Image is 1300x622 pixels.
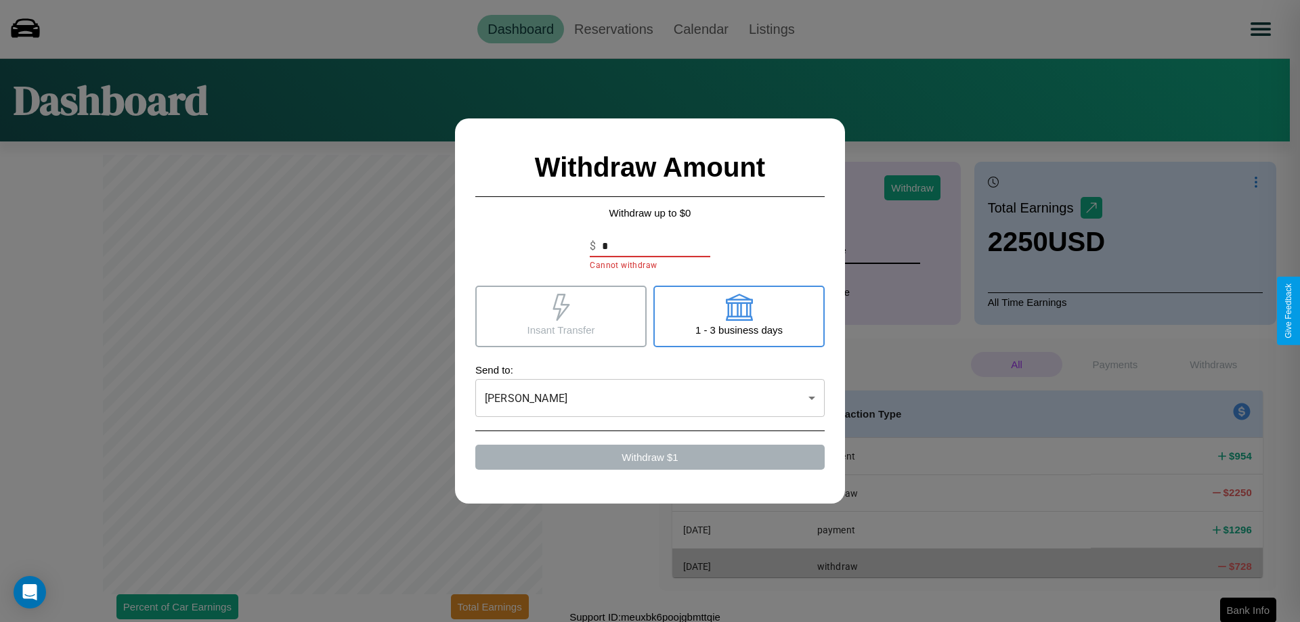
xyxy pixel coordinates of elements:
[695,321,783,339] p: 1 - 3 business days
[590,259,710,273] p: Cannot withdraw
[475,445,825,470] button: Withdraw $1
[475,204,825,222] p: Withdraw up to $ 0
[475,361,825,379] p: Send to:
[475,139,825,197] h2: Withdraw Amount
[14,576,46,608] div: Open Intercom Messenger
[590,238,596,254] p: $
[475,379,825,417] div: [PERSON_NAME]
[527,321,594,339] p: Insant Transfer
[1284,284,1293,338] div: Give Feedback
